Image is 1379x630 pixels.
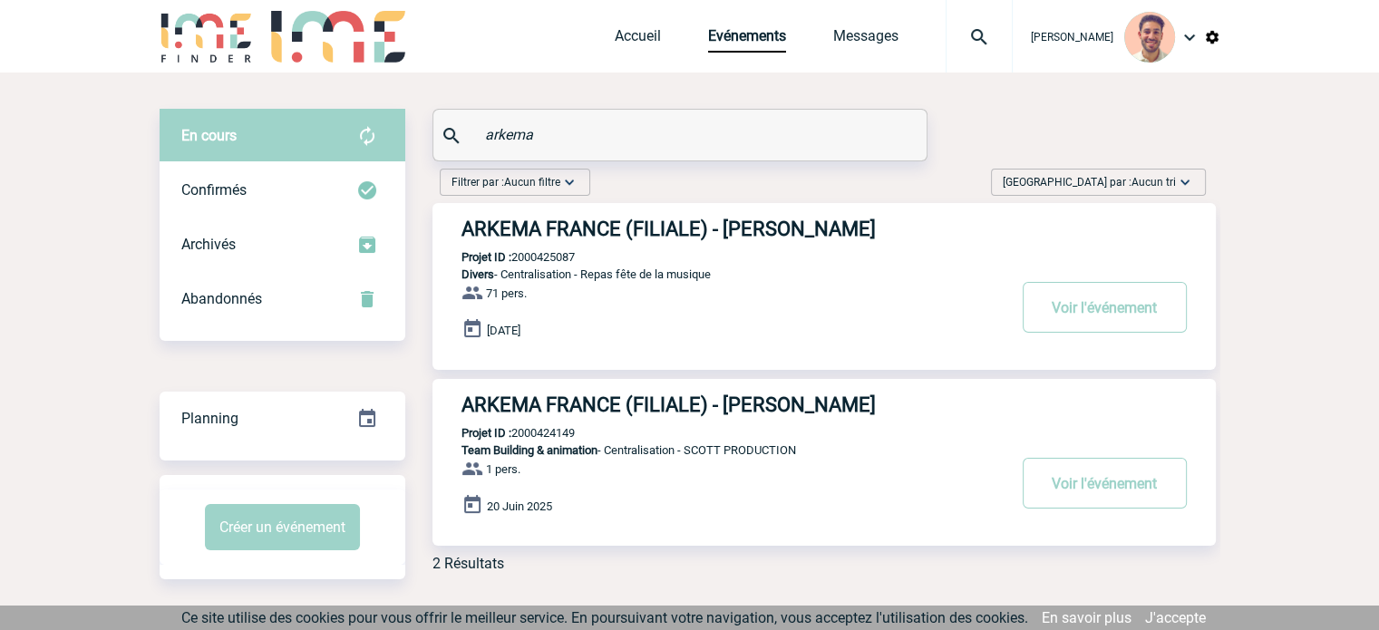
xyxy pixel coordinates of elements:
[1124,12,1175,63] img: 132114-0.jpg
[452,173,560,191] span: Filtrer par :
[1003,173,1176,191] span: [GEOGRAPHIC_DATA] par :
[461,393,1005,416] h3: ARKEMA FRANCE (FILIALE) - [PERSON_NAME]
[461,426,511,440] b: Projet ID :
[486,286,527,300] span: 71 pers.
[160,391,405,444] a: Planning
[432,250,575,264] p: 2000425087
[181,290,262,307] span: Abandonnés
[160,272,405,326] div: Retrouvez ici tous vos événements annulés
[160,218,405,272] div: Retrouvez ici tous les événements que vous avez décidé d'archiver
[615,27,661,53] a: Accueil
[1176,173,1194,191] img: baseline_expand_more_white_24dp-b.png
[432,555,504,572] div: 2 Résultats
[1131,176,1176,189] span: Aucun tri
[1023,458,1187,509] button: Voir l'événement
[461,267,494,281] span: Divers
[432,443,1005,457] p: - Centralisation - SCOTT PRODUCTION
[461,218,1005,240] h3: ARKEMA FRANCE (FILIALE) - [PERSON_NAME]
[205,504,360,550] button: Créer un événement
[160,11,254,63] img: IME-Finder
[487,324,520,337] span: [DATE]
[833,27,898,53] a: Messages
[461,250,511,264] b: Projet ID :
[160,392,405,446] div: Retrouvez ici tous vos événements organisés par date et état d'avancement
[432,267,1005,281] p: - Centralisation - Repas fête de la musique
[481,121,884,148] input: Rechercher un événement par son nom
[432,218,1216,240] a: ARKEMA FRANCE (FILIALE) - [PERSON_NAME]
[181,236,236,253] span: Archivés
[1023,282,1187,333] button: Voir l'événement
[708,27,786,53] a: Evénements
[432,426,575,440] p: 2000424149
[432,393,1216,416] a: ARKEMA FRANCE (FILIALE) - [PERSON_NAME]
[461,443,597,457] span: Team Building & animation
[181,609,1028,626] span: Ce site utilise des cookies pour vous offrir le meilleur service. En poursuivant votre navigation...
[1031,31,1113,44] span: [PERSON_NAME]
[504,176,560,189] span: Aucun filtre
[1042,609,1131,626] a: En savoir plus
[486,462,520,476] span: 1 pers.
[181,181,247,199] span: Confirmés
[181,410,238,427] span: Planning
[560,173,578,191] img: baseline_expand_more_white_24dp-b.png
[160,109,405,163] div: Retrouvez ici tous vos évènements avant confirmation
[487,499,552,513] span: 20 Juin 2025
[181,127,237,144] span: En cours
[1145,609,1206,626] a: J'accepte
